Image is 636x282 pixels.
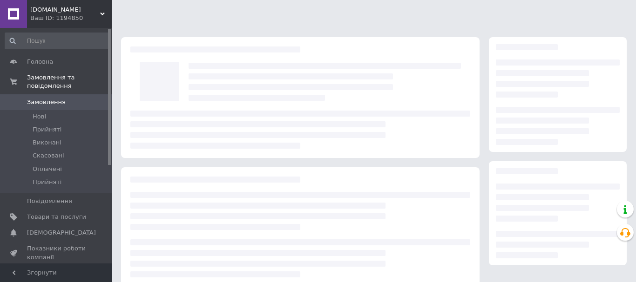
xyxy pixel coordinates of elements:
span: Товари та послуги [27,213,86,221]
input: Пошук [5,33,110,49]
span: Повідомлення [27,197,72,205]
span: Нові [33,112,46,121]
span: Головна [27,58,53,66]
span: Замовлення [27,98,66,106]
span: [DEMOGRAPHIC_DATA] [27,229,96,237]
span: Прийняті [33,125,61,134]
span: Оплачені [33,165,62,173]
span: Скасовані [33,151,64,160]
span: Замовлення та повідомлення [27,73,112,90]
span: Tehnolyuks.com.ua [30,6,100,14]
span: Виконані [33,138,61,147]
div: Ваш ID: 1194850 [30,14,112,22]
span: Прийняті [33,178,61,186]
span: Показники роботи компанії [27,244,86,261]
